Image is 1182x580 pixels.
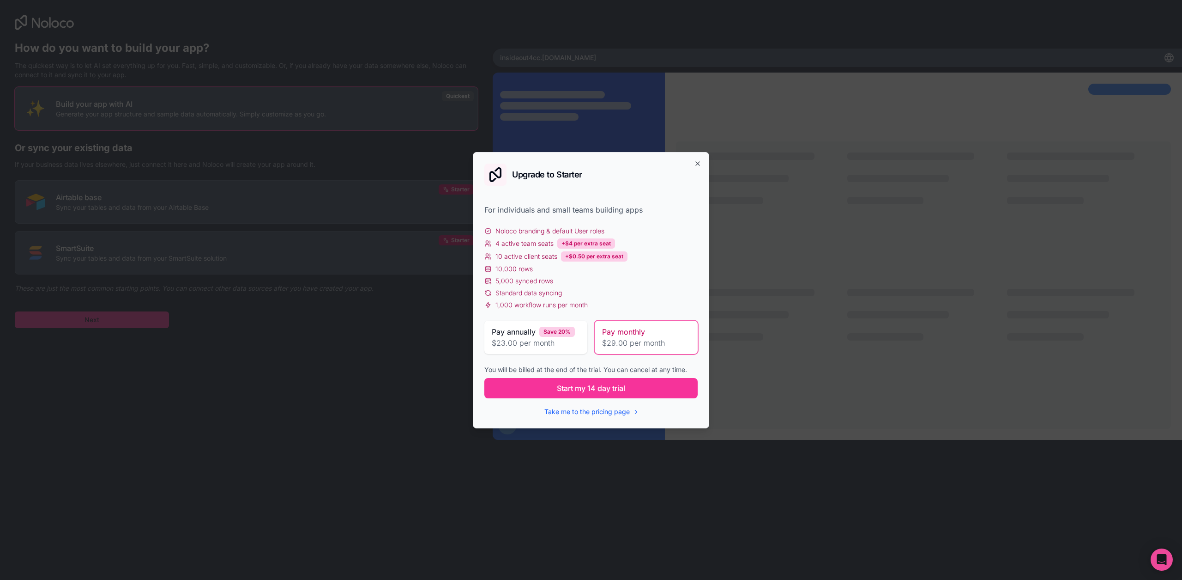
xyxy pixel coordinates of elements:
[557,383,625,394] span: Start my 14 day trial
[484,204,698,215] div: For individuals and small teams building apps
[557,238,615,249] div: +$4 per extra seat
[495,252,557,261] span: 10 active client seats
[484,378,698,398] button: Start my 14 day trial
[602,326,645,337] span: Pay monthly
[495,300,588,310] span: 1,000 workflow runs per month
[539,327,575,337] div: Save 20%
[492,326,536,337] span: Pay annually
[495,226,604,236] span: Noloco branding & default User roles
[495,288,562,298] span: Standard data syncing
[512,171,582,179] h2: Upgrade to Starter
[495,264,533,274] span: 10,000 rows
[561,251,627,262] div: +$0.50 per extra seat
[602,337,690,348] span: $29.00 per month
[694,160,701,167] button: Close
[495,276,553,286] span: 5,000 synced rows
[484,365,698,374] div: You will be billed at the end of the trial. You can cancel at any time.
[544,407,638,416] button: Take me to the pricing page →
[495,239,554,248] span: 4 active team seats
[492,337,580,348] span: $23.00 per month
